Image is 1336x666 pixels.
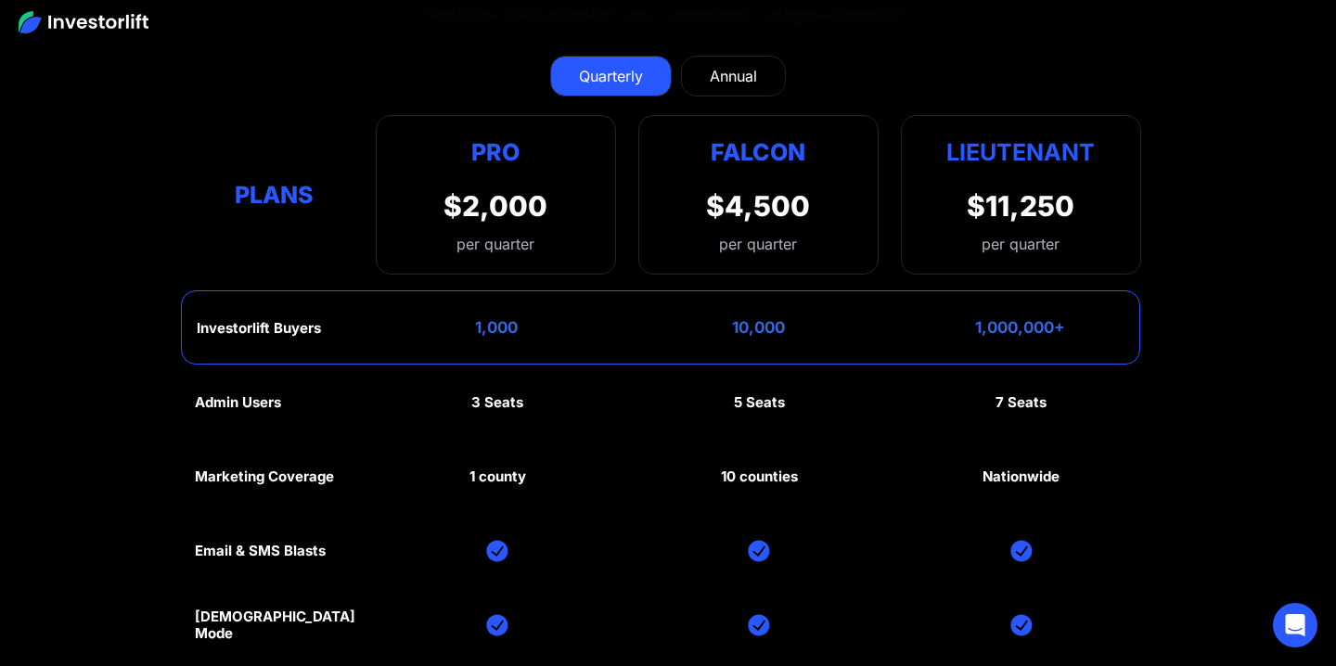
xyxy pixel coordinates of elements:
div: 1 county [469,468,526,485]
div: Email & SMS Blasts [195,543,326,559]
div: [DEMOGRAPHIC_DATA] Mode [195,608,355,642]
div: Annual [710,65,757,87]
div: $4,500 [706,189,810,223]
div: $2,000 [443,189,547,223]
div: 1,000,000+ [975,318,1065,337]
div: Falcon [711,134,805,171]
div: per quarter [982,233,1060,255]
div: 1,000 [475,318,518,337]
div: 3 Seats [471,394,523,411]
div: Plans [195,176,353,212]
div: 5 Seats [734,394,785,411]
div: Open Intercom Messenger [1273,603,1317,647]
div: Quarterly [579,65,643,87]
div: Nationwide [983,468,1060,485]
div: Admin Users [195,394,281,411]
div: 7 Seats [996,394,1047,411]
div: per quarter [443,233,547,255]
div: $11,250 [967,189,1074,223]
div: 10,000 [732,318,785,337]
div: Marketing Coverage [195,468,334,485]
div: Investorlift Buyers [197,320,321,337]
div: per quarter [719,233,797,255]
strong: Lieutenant [946,138,1095,166]
div: Pro [443,134,547,171]
div: 10 counties [721,468,798,485]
